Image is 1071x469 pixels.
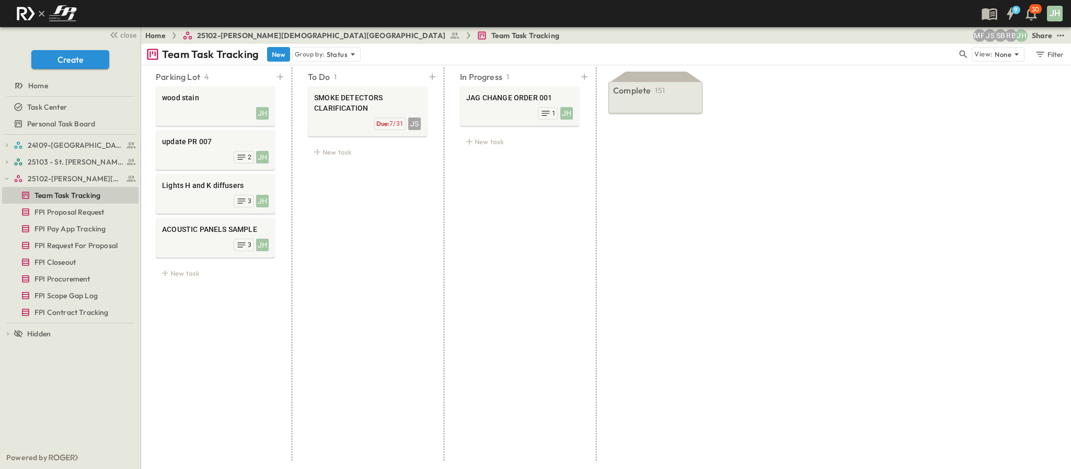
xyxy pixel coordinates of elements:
div: JH [1047,6,1063,21]
a: Personal Task Board [2,116,136,131]
div: FPI Procurementtest [2,271,139,287]
a: 24109-St. Teresa of Calcutta Parish Hall [14,138,136,153]
div: Lights H and K diffusersJH3 [156,174,275,214]
p: Complete [613,84,651,97]
div: ACOUSTIC PANELS SAMPLEJH3 [156,218,275,257]
span: FPI Pay App Tracking [34,224,106,234]
a: FPI Scope Gap Log [2,288,136,303]
button: New [267,47,290,62]
span: SMOKE DETECTORS CLARIFICATION [314,92,421,113]
span: close [120,30,136,40]
button: 9 [1000,4,1021,23]
div: Filter [1034,49,1064,60]
span: 25102-Christ The Redeemer Anglican Church [28,173,123,184]
div: FPI Pay App Trackingtest [2,220,139,237]
p: Parking Lot [156,71,200,83]
span: FPI Contract Tracking [34,307,109,318]
div: FPI Scope Gap Logtest [2,287,139,304]
a: FPI Pay App Tracking [2,221,136,236]
div: 25103 - St. [PERSON_NAME] Phase 2test [2,154,139,170]
span: wood stain [162,92,269,103]
a: Home [145,30,166,41]
span: 7/31 [389,120,404,127]
button: JH [1046,5,1064,22]
span: 3 [248,241,251,249]
span: 1 [552,109,556,118]
a: 25102-Christ The Redeemer Anglican Church [14,171,136,186]
div: 25102-Christ The Redeemer Anglican Churchtest [2,170,139,187]
p: Team Task Tracking [162,47,259,62]
span: Lights H and K diffusers [162,180,269,191]
span: FPI Scope Gap Log [34,290,98,301]
p: In Progress [460,71,502,83]
span: 25103 - St. [PERSON_NAME] Phase 2 [28,157,123,167]
a: Team Task Tracking [477,30,559,41]
button: close [105,27,139,42]
span: JAG CHANGE ORDER 001 [466,92,573,103]
button: Create [31,50,109,69]
div: SMOKE DETECTORS CLARIFICATIONJSDue:7/31 [308,86,427,136]
div: JH [560,107,573,120]
div: FPI Closeouttest [2,254,139,271]
div: Regina Barnett (rbarnett@fpibuilders.com) [1005,29,1017,42]
span: FPI Closeout [34,257,76,267]
div: JS [408,118,421,130]
span: FPI Request For Proposal [34,240,118,251]
div: JH [256,151,269,163]
span: Team Task Tracking [34,190,100,201]
div: JH [256,107,269,120]
div: wood stainJH [156,86,275,126]
span: update PR 007 [162,136,269,147]
span: Team Task Tracking [491,30,559,41]
div: New task [156,266,275,280]
button: Filter [1031,47,1067,62]
div: JH [256,239,269,251]
div: Personal Task Boardtest [2,115,139,132]
div: New task [460,134,579,149]
a: 25103 - St. [PERSON_NAME] Phase 2 [14,155,136,169]
div: update PR 007JH2 [156,130,275,170]
div: FPI Proposal Requesttest [2,204,139,220]
span: Hidden [27,329,51,339]
span: FPI Proposal Request [34,207,104,217]
div: Jesse Sullivan (jsullivan@fpibuilders.com) [984,29,996,42]
img: c8d7d1ed905e502e8f77bf7063faec64e13b34fdb1f2bdd94b0e311fc34f8000.png [13,3,80,25]
div: FPI Request For Proposaltest [2,237,139,254]
p: 30 [1032,5,1039,14]
span: 24109-St. Teresa of Calcutta Parish Hall [28,140,123,150]
nav: breadcrumbs [145,30,566,41]
div: Team Task Trackingtest [2,187,139,204]
a: FPI Closeout [2,255,136,269]
p: None [995,49,1011,60]
a: FPI Procurement [2,272,136,286]
p: 1 [334,72,337,82]
a: Home [2,78,136,93]
span: FPI Procurement [34,274,90,284]
div: JAG CHANGE ORDER 001JH1 [460,86,579,126]
p: 151 [655,85,665,96]
span: Personal Task Board [27,119,95,129]
p: 1 [506,72,509,82]
div: JH [256,195,269,207]
h6: 9 [1014,6,1018,14]
p: Status [327,49,348,60]
span: Home [28,80,48,91]
div: Share [1032,30,1052,41]
p: 4 [204,72,209,82]
p: Group by: [295,49,325,60]
a: Task Center [2,100,136,114]
span: ACOUSTIC PANELS SAMPLE [162,224,269,235]
div: Sterling Barnett (sterling@fpibuilders.com) [994,29,1007,42]
span: 3 [248,197,251,205]
span: Task Center [27,102,67,112]
span: 25102-[PERSON_NAME][DEMOGRAPHIC_DATA][GEOGRAPHIC_DATA] [197,30,445,41]
p: To Do [308,71,330,83]
div: 24109-St. Teresa of Calcutta Parish Halltest [2,137,139,154]
a: FPI Contract Tracking [2,305,136,320]
div: FPI Contract Trackingtest [2,304,139,321]
a: Team Task Tracking [2,188,136,203]
a: FPI Request For Proposal [2,238,136,253]
span: 2 [248,153,251,161]
p: View: [974,49,993,60]
a: FPI Proposal Request [2,205,136,219]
